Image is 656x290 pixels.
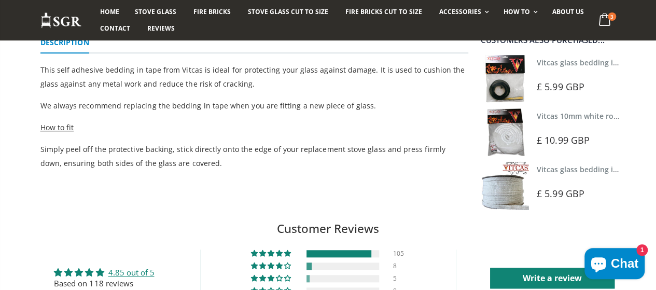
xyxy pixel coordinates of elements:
[240,4,336,20] a: Stove Glass Cut To Size
[147,24,175,33] span: Reviews
[92,20,138,37] a: Contact
[40,122,74,132] span: How to fit
[248,7,328,16] span: Stove Glass Cut To Size
[537,134,590,146] span: £ 10.99 GBP
[40,63,468,91] p: This self adhesive bedding in tape from Vitcas is ideal for protecting your glass against damage....
[481,36,624,44] div: Customers also purchased...
[581,248,648,282] inbox-online-store-chat: Shopify online store chat
[100,7,119,16] span: Home
[481,108,529,156] img: Vitcas white rope, glue and gloves kit 10mm
[40,99,468,113] p: We always recommend replacing the bedding in tape when you are fitting a new piece of glass.
[139,20,183,37] a: Reviews
[40,33,89,53] a: Description
[40,142,468,170] p: Simply peel off the protective backing, stick directly onto the edge of your replacement stove gl...
[431,4,494,20] a: Accessories
[251,250,292,257] div: 89% (105) reviews with 5 star rating
[108,267,154,278] a: 4.85 out of 5
[135,7,176,16] span: Stove Glass
[186,4,239,20] a: Fire Bricks
[608,12,616,21] span: 3
[345,7,422,16] span: Fire Bricks Cut To Size
[251,275,292,282] div: 4% (5) reviews with 3 star rating
[545,4,592,20] a: About us
[127,4,184,20] a: Stove Glass
[40,12,82,29] img: Stove Glass Replacement
[251,263,292,270] div: 7% (8) reviews with 4 star rating
[338,4,429,20] a: Fire Bricks Cut To Size
[439,7,481,16] span: Accessories
[393,275,406,282] div: 5
[490,268,615,288] a: Write a review
[504,7,530,16] span: How To
[393,250,406,257] div: 105
[481,161,529,210] img: Vitcas stove glass bedding in tape
[481,54,529,103] img: Vitcas stove glass bedding in tape
[100,24,130,33] span: Contact
[594,10,616,31] a: 3
[193,7,231,16] span: Fire Bricks
[537,187,584,200] span: £ 5.99 GBP
[496,4,543,20] a: How To
[54,267,154,278] div: Average rating is 4.85 stars
[8,220,648,237] h2: Customer Reviews
[552,7,584,16] span: About us
[393,263,406,270] div: 8
[54,278,154,289] div: Based on 118 reviews
[537,80,584,93] span: £ 5.99 GBP
[92,4,127,20] a: Home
